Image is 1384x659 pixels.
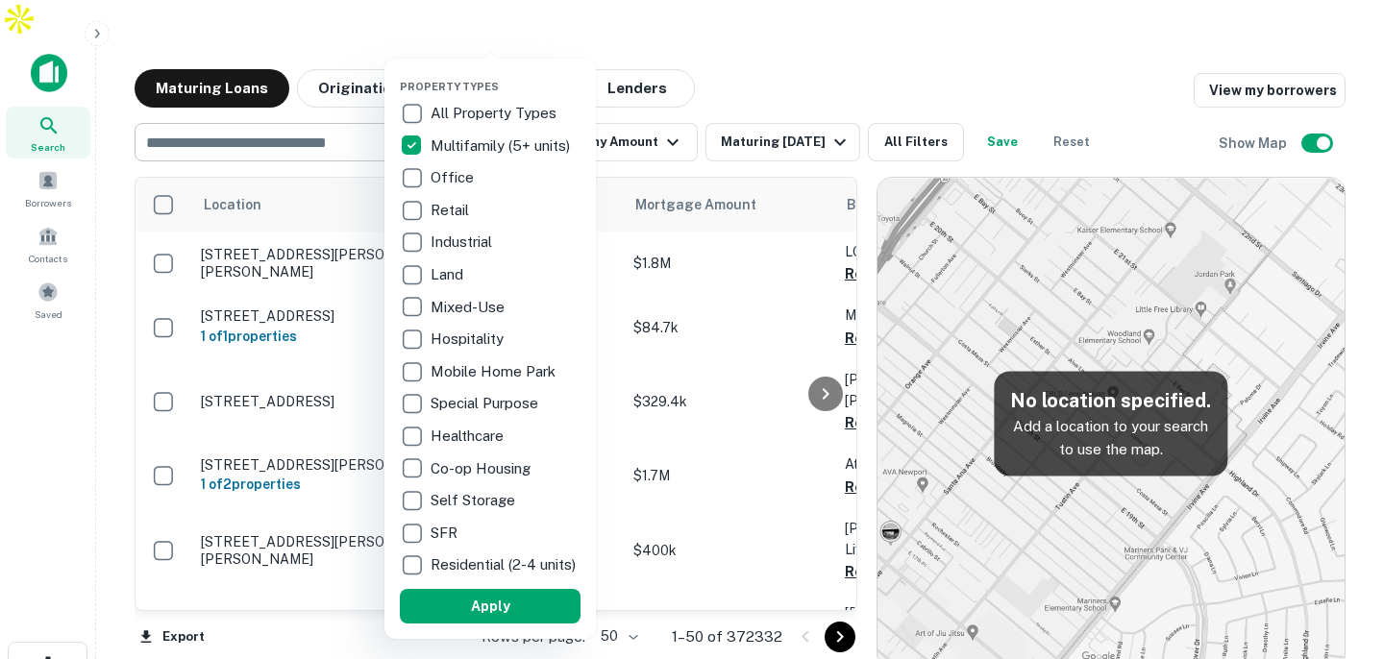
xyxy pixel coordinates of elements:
p: Residential (2-4 units) [431,553,580,576]
p: SFR [431,522,461,545]
p: Healthcare [431,425,507,448]
button: Apply [400,589,581,623]
p: Retail [431,199,473,222]
p: Mixed-Use [431,296,508,319]
p: Special Purpose [431,392,542,415]
p: Multifamily (5+ units) [431,134,574,158]
p: Co-op Housing [431,457,534,480]
iframe: Chat Widget [1288,444,1384,536]
span: Property Types [400,81,499,92]
p: Office [431,166,478,189]
p: Hospitality [431,328,507,351]
p: Industrial [431,231,496,254]
p: Self Storage [431,489,519,512]
p: All Property Types [431,102,560,125]
p: Mobile Home Park [431,360,559,383]
p: Land [431,263,467,286]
